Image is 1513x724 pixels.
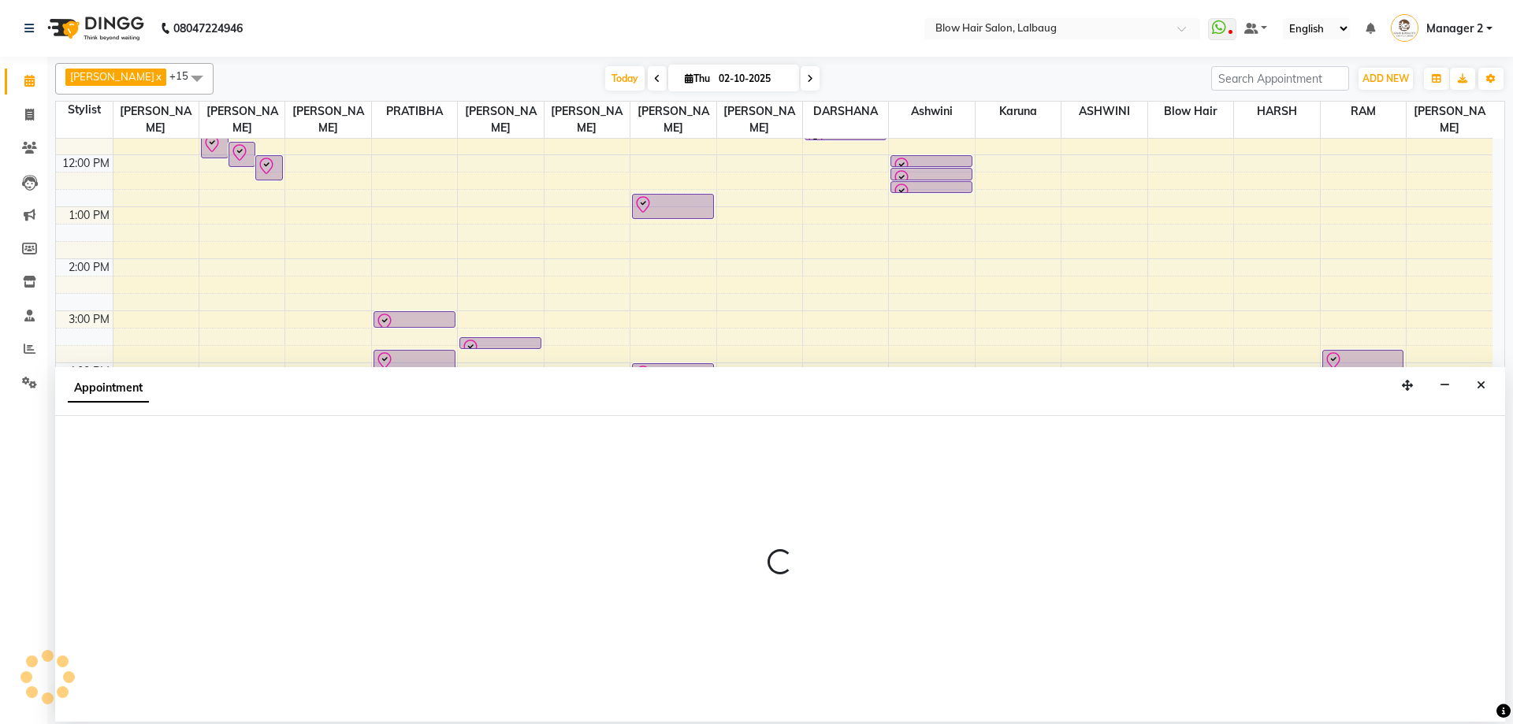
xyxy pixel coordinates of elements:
input: Search Appointment [1211,66,1349,91]
span: HARSH [1234,102,1319,121]
span: ADD NEW [1362,72,1409,84]
div: Stylist [56,102,113,118]
span: Manager 2 [1426,20,1483,37]
button: ADD NEW [1359,68,1413,90]
span: [PERSON_NAME] [70,70,154,83]
span: +15 [169,69,200,82]
span: [PERSON_NAME] [199,102,284,138]
span: Appointment [68,374,149,403]
div: [PERSON_NAME] [DATE], TK01, 12:00 PM-12:30 PM, HAIR CUT (Men)-CREATIVE STYLE DIRECTOR [256,156,282,180]
span: Thu [681,72,714,84]
div: FERZINE [PERSON_NAME], TK04, 03:45 PM-04:30 PM, HAND & FEET CARE (Women)-REGULAR PEDICURE [1323,351,1403,388]
span: [PERSON_NAME] [545,102,630,138]
span: DARSHANA [803,102,888,121]
input: 2025-10-02 [714,67,793,91]
div: 3:00 PM [65,311,113,328]
div: [PERSON_NAME] NEW, TK07, 12:30 PM-12:45 PM, Full Legs Waxing [891,182,972,192]
span: [PERSON_NAME] [630,102,716,138]
span: Today [605,66,645,91]
span: ASHWINI [1061,102,1147,121]
span: [PERSON_NAME] [285,102,370,138]
div: [PERSON_NAME], TK06, 11:35 AM-12:05 PM, HAIR CUT (Men)-CREATIVE STYLE DIRECTOR [202,134,228,158]
span: [PERSON_NAME] [717,102,802,138]
a: x [154,70,162,83]
span: karuna [976,102,1061,121]
img: Manager 2 [1391,14,1418,42]
span: Blow Hair [1148,102,1233,121]
span: Ashwini [889,102,974,121]
span: [PERSON_NAME] [458,102,543,138]
div: ZAMAIDA, TK10, 03:00 PM-03:20 PM, HAIR SPA WOMEN (Biotop) (Women)-LONG [374,312,455,327]
div: 4:00 PM [65,363,113,380]
button: Close [1470,373,1493,398]
div: [PERSON_NAME], TK13, 04:00 PM-05:00 PM, HAIR SPA WOMEN (Biotop) (Women)-LONG [633,364,713,414]
div: [PERSON_NAME], TK11, 03:45 PM-04:45 PM, GLOBAL COLOUR (Women)-MEDIUM [374,351,455,400]
span: [PERSON_NAME] [113,102,199,138]
div: [PERSON_NAME] NEW, TK07, 12:15 PM-12:30 PM, Under Arms Waxing [891,169,972,180]
span: PRATIBHA [372,102,457,121]
div: [PERSON_NAME] NEW, TK07, 12:00 PM-12:15 PM, Full Arms Waxing [891,156,972,166]
div: FERZINE [PERSON_NAME], TK04, 03:30 PM-03:45 PM, Inoa Root Touch Up Women [460,338,541,348]
img: logo [40,6,148,50]
b: 08047224946 [173,6,243,50]
div: 1:00 PM [65,207,113,224]
div: WAKING, TK09, 12:45 PM-01:15 PM, HAIR CUT (Men)-CREATIVE STYLE DIRECTOR [633,195,713,218]
span: RAM [1321,102,1406,121]
span: [PERSON_NAME] [1407,102,1493,138]
div: 2:00 PM [65,259,113,276]
div: [PERSON_NAME], TK06, 11:45 AM-12:15 PM, HAIR CUT (Men)-[PERSON_NAME] TRIM / SHAVE [229,143,255,166]
div: 12:00 PM [59,155,113,172]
